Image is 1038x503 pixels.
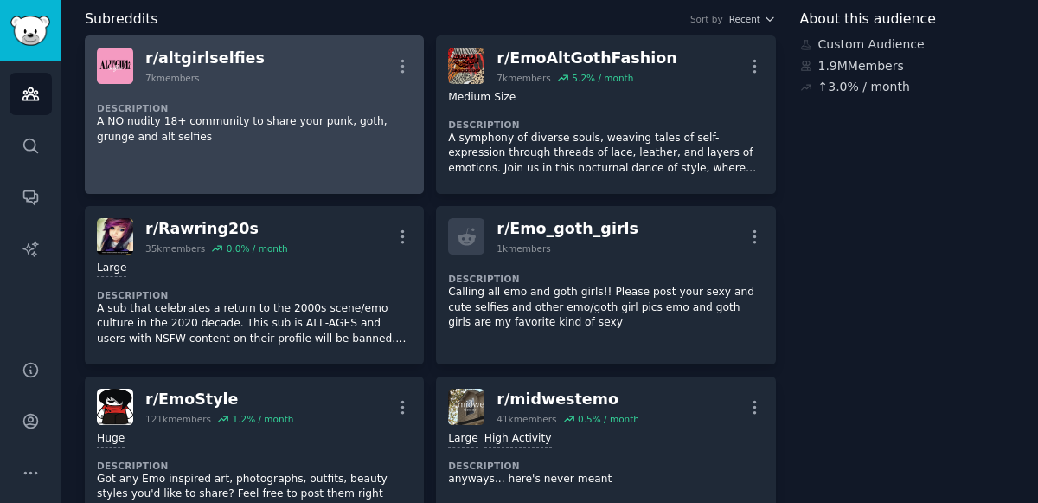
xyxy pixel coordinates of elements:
[818,78,910,96] div: ↑ 3.0 % / month
[448,431,477,448] div: Large
[578,413,639,425] div: 0.5 % / month
[232,413,293,425] div: 1.2 % / month
[145,389,293,410] div: r/ EmoStyle
[448,460,763,472] dt: Description
[145,413,211,425] div: 121k members
[448,90,516,106] div: Medium Size
[145,72,200,84] div: 7k members
[97,460,412,472] dt: Description
[690,13,723,25] div: Sort by
[97,48,133,84] img: altgirlselfies
[97,389,133,425] img: EmoStyle
[97,218,133,255] img: Rawring20s
[448,48,484,84] img: EmoAltGothFashion
[85,206,424,364] a: Rawring20sr/Rawring20s35kmembers0.0% / monthLargeDescriptionA sub that celebrates a return to the...
[729,13,760,25] span: Recent
[145,242,205,255] div: 35k members
[497,72,551,84] div: 7k members
[85,9,158,30] span: Subreddits
[97,431,125,448] div: Huge
[497,413,556,425] div: 41k members
[448,389,484,425] img: midwestemo
[97,289,412,301] dt: Description
[448,285,763,331] p: Calling all emo and goth girls!! Please post your sexy and cute selfies and other emo/goth girl p...
[436,35,775,194] a: EmoAltGothFashionr/EmoAltGothFashion7kmembers5.2% / monthMedium SizeDescriptionA symphony of dive...
[10,16,50,46] img: GummySearch logo
[800,9,936,30] span: About this audience
[448,472,763,487] p: anyways... here's never meant
[729,13,776,25] button: Recent
[448,273,763,285] dt: Description
[800,35,1015,54] div: Custom Audience
[497,242,551,255] div: 1k members
[97,301,412,347] p: A sub that celebrates a return to the 2000s scene/emo culture in the 2020 decade. This sub is ALL...
[497,218,638,240] div: r/ Emo_goth_girls
[97,261,126,277] div: Large
[227,242,288,255] div: 0.0 % / month
[484,431,552,448] div: High Activity
[436,206,775,364] a: r/Emo_goth_girls1kmembersDescriptionCalling all emo and goth girls!! Please post your sexy and cu...
[497,48,676,69] div: r/ EmoAltGothFashion
[448,119,763,131] dt: Description
[97,102,412,114] dt: Description
[497,389,639,410] div: r/ midwestemo
[572,72,633,84] div: 5.2 % / month
[800,57,1015,75] div: 1.9M Members
[85,35,424,194] a: altgirlselfiesr/altgirlselfies7kmembersDescriptionA NO nudity 18+ community to share your punk, g...
[97,114,412,145] p: A NO nudity 18+ community to share your punk, goth, grunge and alt selfies
[145,218,288,240] div: r/ Rawring20s
[448,131,763,177] p: A symphony of diverse souls, weaving tales of self-expression through threads of lace, leather, a...
[145,48,265,69] div: r/ altgirlselfies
